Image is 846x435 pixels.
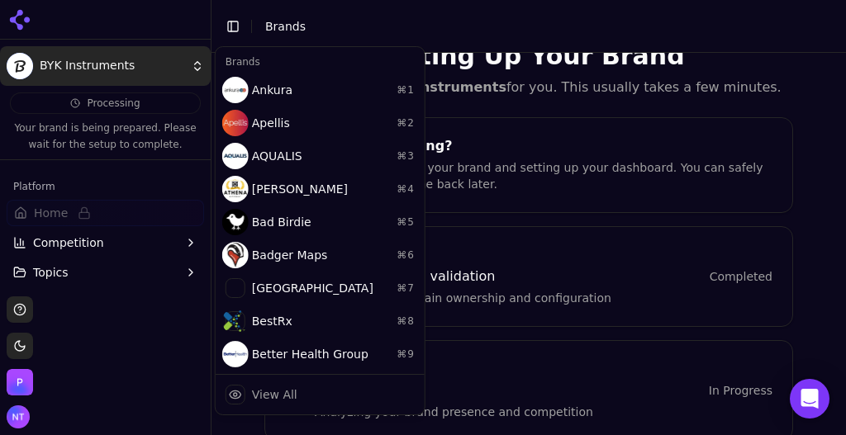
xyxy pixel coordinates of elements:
div: View All [252,386,297,403]
img: Badger Maps [222,242,249,268]
div: Ankura [219,73,421,106]
div: [GEOGRAPHIC_DATA] [219,272,421,305]
span: ⌘ 1 [397,83,415,97]
div: Bad Birdie [219,206,421,239]
span: ⌘ 8 [397,314,415,328]
img: AQUALIS [222,143,249,169]
span: ⌘ 5 [397,215,415,229]
span: ⌘ 9 [397,348,415,361]
div: BestRx [219,305,421,338]
div: AQUALIS [219,139,421,173]
span: ⌘ 4 [397,182,415,196]
span: ⌘ 2 [397,116,415,130]
img: Athena Bitcoin [222,176,249,202]
img: Apellis [222,110,249,136]
img: Berkshire [222,275,249,301]
div: [PERSON_NAME] [219,173,421,206]
img: Ankura [222,77,249,103]
div: Brands [219,50,421,73]
img: BestRx [222,308,249,334]
div: Apellis [219,106,421,139]
img: Bad Birdie [222,209,249,235]
span: ⌘ 3 [397,149,415,163]
span: ⌘ 6 [397,248,415,262]
div: Better Health Group [219,338,421,371]
div: Badger Maps [219,239,421,272]
img: Better Health Group [222,341,249,367]
span: ⌘ 7 [397,281,415,295]
div: Current brand: BYK Instruments [215,46,425,415]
